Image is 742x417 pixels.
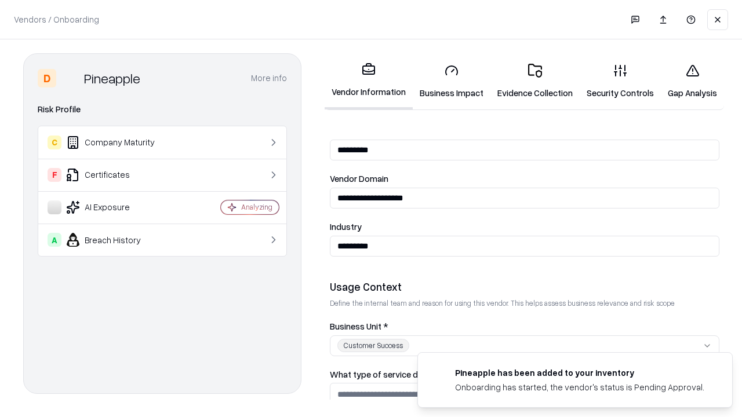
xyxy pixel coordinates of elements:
div: F [48,168,61,182]
div: Usage Context [330,280,719,294]
div: Pineapple has been added to your inventory [455,367,704,379]
label: Vendor Domain [330,174,719,183]
p: Define the internal team and reason for using this vendor. This helps assess business relevance a... [330,298,719,308]
p: Vendors / Onboarding [14,13,99,25]
button: Customer Success [330,335,719,356]
div: Onboarding has started, the vendor's status is Pending Approval. [455,381,704,393]
label: Industry [330,222,719,231]
div: Risk Profile [38,103,287,116]
div: Customer Success [337,339,409,352]
div: Analyzing [241,202,272,212]
button: More info [251,68,287,89]
div: Pineapple [84,69,140,87]
img: Pineapple [61,69,79,87]
label: What type of service does the vendor provide? * [330,370,719,379]
a: Vendor Information [325,53,413,109]
div: Certificates [48,168,186,182]
div: Breach History [48,233,186,247]
div: D [38,69,56,87]
a: Gap Analysis [661,54,724,108]
div: AI Exposure [48,200,186,214]
div: C [48,136,61,149]
div: A [48,233,61,247]
label: Business Unit * [330,322,719,331]
a: Security Controls [580,54,661,108]
img: pineappleenergy.com [432,367,446,381]
a: Business Impact [413,54,490,108]
div: Company Maturity [48,136,186,149]
a: Evidence Collection [490,54,580,108]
